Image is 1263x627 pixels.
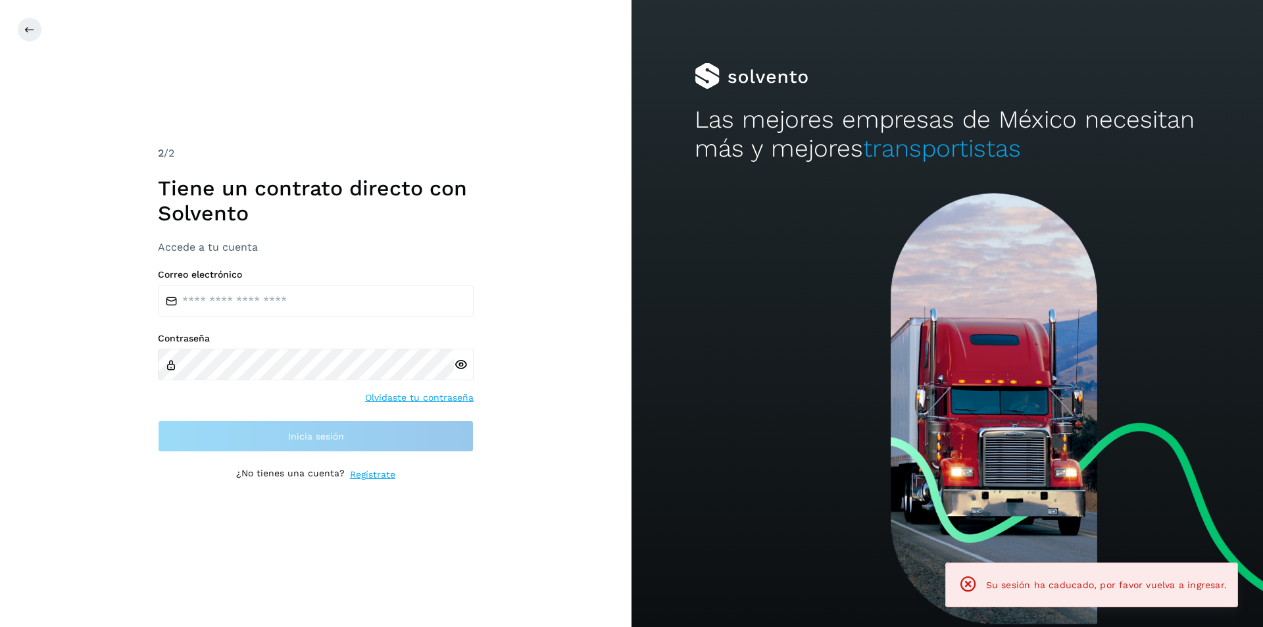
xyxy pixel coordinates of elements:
span: transportistas [863,134,1021,163]
label: Correo electrónico [158,269,474,280]
div: /2 [158,145,474,161]
span: Su sesión ha caducado, por favor vuelva a ingresar. [986,580,1227,590]
button: Inicia sesión [158,420,474,452]
a: Olvidaste tu contraseña [365,391,474,405]
h1: Tiene un contrato directo con Solvento [158,176,474,226]
label: Contraseña [158,333,474,344]
span: 2 [158,147,164,159]
span: Inicia sesión [288,432,344,441]
p: ¿No tienes una cuenta? [236,468,345,482]
h2: Las mejores empresas de México necesitan más y mejores [695,105,1200,164]
a: Regístrate [350,468,395,482]
h3: Accede a tu cuenta [158,241,474,253]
